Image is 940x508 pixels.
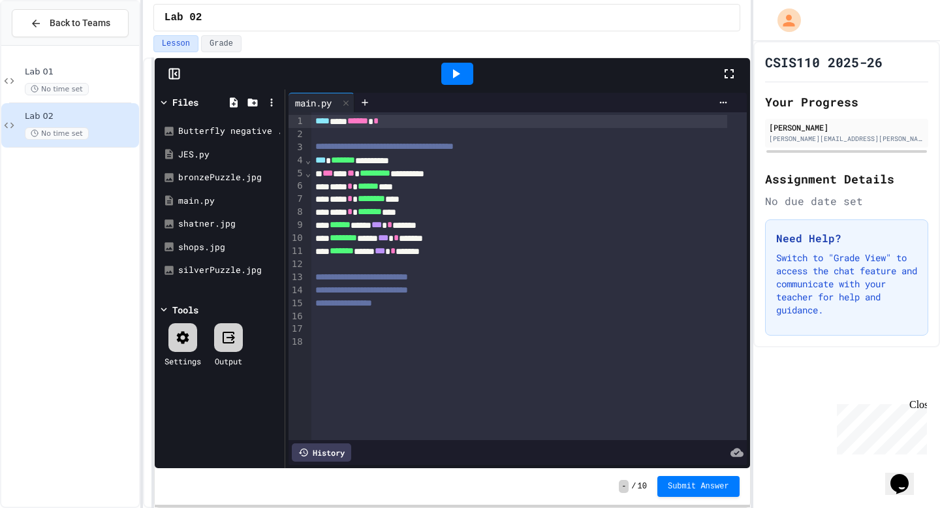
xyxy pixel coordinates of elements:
[289,284,305,297] div: 14
[668,481,729,492] span: Submit Answer
[289,167,305,180] div: 5
[25,111,136,122] span: Lab 02
[305,168,311,178] span: Fold line
[289,271,305,284] div: 13
[885,456,927,495] iframe: chat widget
[631,481,636,492] span: /
[769,134,924,144] div: [PERSON_NAME][EMAIL_ADDRESS][PERSON_NAME][DOMAIN_NAME]
[619,480,629,493] span: -
[289,323,305,336] div: 17
[289,310,305,323] div: 16
[765,93,928,111] h2: Your Progress
[289,258,305,271] div: 12
[164,355,201,367] div: Settings
[289,297,305,310] div: 15
[50,16,110,30] span: Back to Teams
[25,83,89,95] span: No time set
[201,35,242,52] button: Grade
[289,219,305,232] div: 9
[289,193,305,206] div: 7
[289,96,338,110] div: main.py
[178,195,280,208] div: main.py
[764,5,804,35] div: My Account
[305,155,311,165] span: Fold line
[776,230,917,246] h3: Need Help?
[178,125,280,138] div: Butterfly negative .jpeg
[289,115,305,128] div: 1
[25,127,89,140] span: No time set
[289,232,305,245] div: 10
[657,476,740,497] button: Submit Answer
[289,245,305,258] div: 11
[769,121,924,133] div: [PERSON_NAME]
[289,336,305,349] div: 18
[178,217,280,230] div: shatner.jpg
[172,303,198,317] div: Tools
[172,95,198,109] div: Files
[5,5,90,83] div: Chat with us now!Close
[12,9,129,37] button: Back to Teams
[289,154,305,167] div: 4
[292,443,351,462] div: History
[289,128,305,141] div: 2
[153,35,198,52] button: Lesson
[178,264,280,277] div: silverPuzzle.jpg
[765,193,928,209] div: No due date set
[289,141,305,154] div: 3
[289,206,305,219] div: 8
[638,481,647,492] span: 10
[289,180,305,193] div: 6
[178,241,280,254] div: shops.jpg
[164,10,202,25] span: Lab 02
[178,171,280,184] div: bronzePuzzle.jpg
[765,53,883,71] h1: CSIS110 2025-26
[776,251,917,317] p: Switch to "Grade View" to access the chat feature and communicate with your teacher for help and ...
[289,93,354,112] div: main.py
[25,67,136,78] span: Lab 01
[765,170,928,188] h2: Assignment Details
[178,148,280,161] div: JES.py
[215,355,242,367] div: Output
[832,399,927,454] iframe: chat widget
